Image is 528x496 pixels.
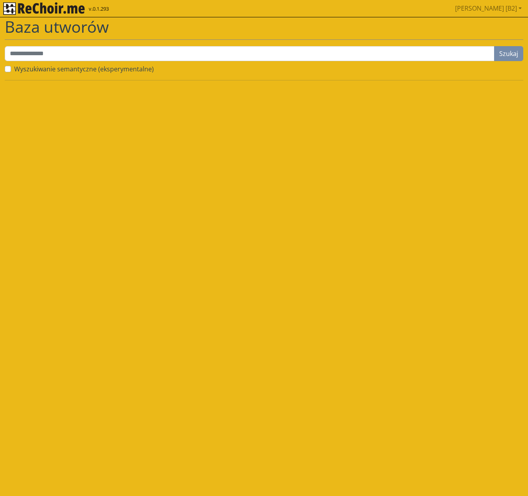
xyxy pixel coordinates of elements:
[494,46,523,61] button: Szukaj
[3,2,85,15] img: rekłajer mi
[5,16,109,37] span: Baza utworów
[14,64,154,74] label: Wyszukiwanie semantyczne (eksperymentalne)
[89,5,109,13] span: v.0.1.293
[452,0,525,16] a: [PERSON_NAME] [B2]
